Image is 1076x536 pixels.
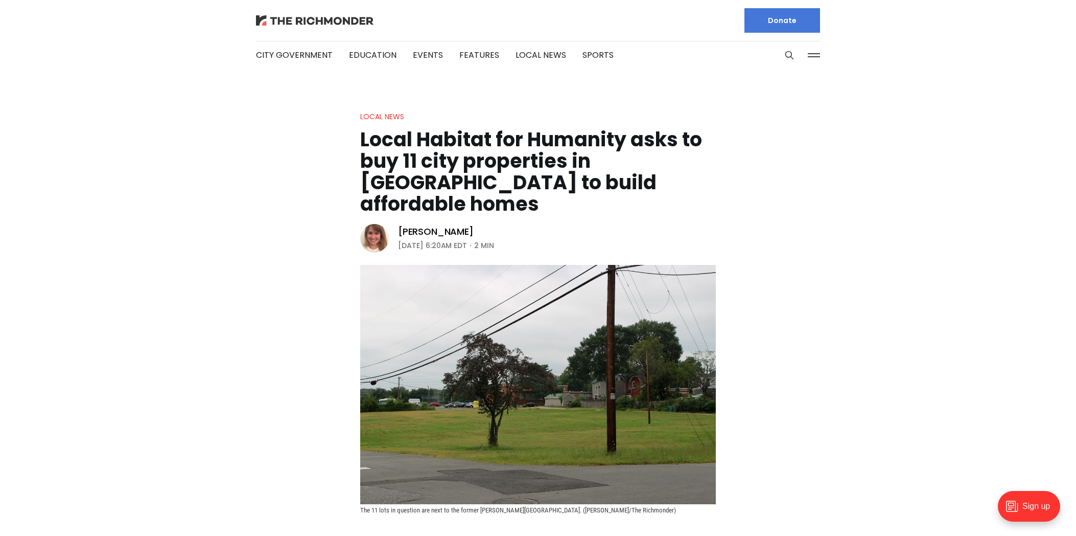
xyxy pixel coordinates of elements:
a: City Government [256,49,333,61]
span: The 11 lots in question are next to the former [PERSON_NAME][GEOGRAPHIC_DATA]. ([PERSON_NAME]/The... [360,506,676,514]
a: Local News [360,111,404,122]
img: The Richmonder [256,15,373,26]
iframe: portal-trigger [989,486,1076,536]
h1: Local Habitat for Humanity asks to buy 11 city properties in [GEOGRAPHIC_DATA] to build affordabl... [360,129,716,215]
a: Features [459,49,499,61]
img: Local Habitat for Humanity asks to buy 11 city properties in Northside to build affordable homes [360,265,716,504]
a: Sports [582,49,614,61]
a: [PERSON_NAME] [398,226,474,238]
a: Education [349,49,396,61]
img: Sarah Vogelsong [360,224,389,253]
button: Search this site [782,48,797,63]
a: Local News [516,49,566,61]
a: Donate [744,8,820,33]
time: [DATE] 6:20AM EDT [398,239,467,252]
a: Events [413,49,443,61]
span: 2 min [474,239,494,252]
